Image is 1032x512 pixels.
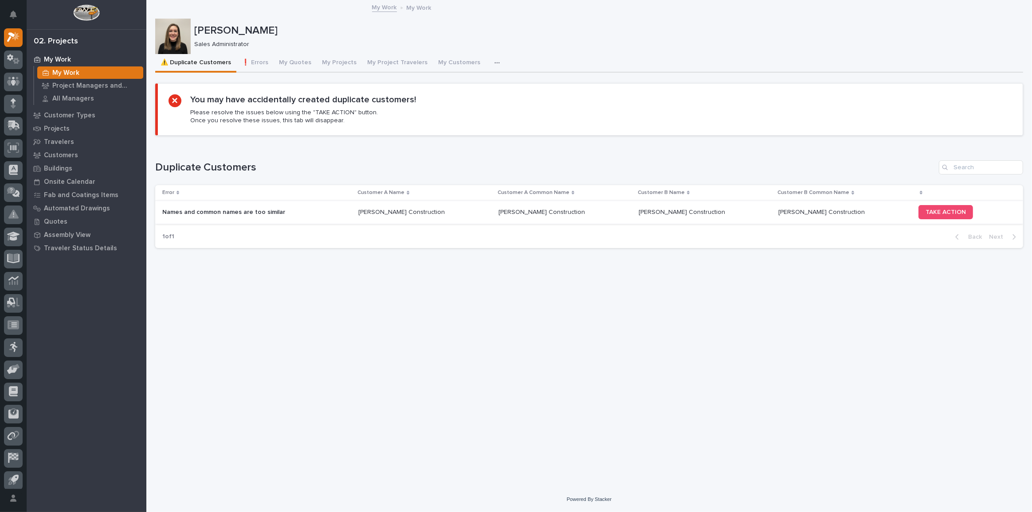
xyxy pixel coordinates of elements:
p: Please resolve the issues below using the "TAKE ACTION" button. Once you resolve these issues, th... [190,109,378,124]
button: ⚠️ Duplicate Customers [155,54,236,73]
button: My Project Travelers [362,54,433,73]
p: Customer Types [44,112,95,120]
p: My Work [407,2,432,12]
a: Automated Drawings [27,202,146,215]
p: Error [162,188,174,198]
p: Names and common names are too similar [162,207,287,216]
a: Customers [27,148,146,162]
p: [PERSON_NAME] Construction [639,207,727,216]
button: Next [985,233,1023,241]
span: Next [989,233,1008,241]
p: Buildings [44,165,72,173]
p: [PERSON_NAME] [194,24,1020,37]
button: My Quotes [274,54,317,73]
a: TAKE ACTION [918,205,973,219]
a: All Managers [34,92,146,105]
button: My Projects [317,54,362,73]
a: My Work [34,66,146,79]
h2: You may have accidentally created duplicate customers! [190,94,416,105]
a: Travelers [27,135,146,148]
a: Quotes [27,215,146,228]
div: 02. Projects [34,37,78,47]
input: Search [939,160,1023,175]
h1: Duplicate Customers [155,161,935,174]
p: Fab and Coatings Items [44,191,118,199]
p: [PERSON_NAME] Construction [498,207,587,216]
a: Powered By Stacker [567,496,612,502]
p: Traveler Status Details [44,244,117,252]
p: Automated Drawings [44,205,110,213]
a: Buildings [27,162,146,175]
a: Assembly View [27,228,146,241]
p: Customer A Name [357,188,404,198]
button: Notifications [4,5,23,24]
a: Onsite Calendar [27,175,146,188]
button: Back [948,233,985,241]
p: [PERSON_NAME] Construction [358,207,447,216]
p: Projects [44,125,70,133]
p: Assembly View [44,231,90,239]
a: My Work [27,53,146,66]
p: Customer B Common Name [777,188,849,198]
p: My Work [44,56,71,64]
p: Customer B Name [638,188,685,198]
p: 1 of 1 [155,226,181,248]
p: Customer A Common Name [498,188,569,198]
p: My Work [52,69,79,77]
button: My Customers [433,54,486,73]
p: All Managers [52,95,94,103]
p: Onsite Calendar [44,178,95,186]
a: My Work [372,2,397,12]
p: Quotes [44,218,67,226]
p: Customers [44,151,78,159]
a: Fab and Coatings Items [27,188,146,202]
a: Traveler Status Details [27,241,146,255]
tr: Names and common names are too similarNames and common names are too similar [PERSON_NAME] Constr... [155,201,1023,224]
p: Travelers [44,138,74,146]
img: Workspace Logo [73,4,99,21]
p: [PERSON_NAME] Construction [778,207,867,216]
button: ❗ Errors [236,54,274,73]
p: Project Managers and Engineers [52,82,140,90]
a: Customer Types [27,109,146,122]
p: Sales Administrator [194,41,1016,48]
span: TAKE ACTION [926,209,966,215]
div: Notifications [11,11,23,25]
a: Projects [27,122,146,135]
span: Back [963,233,982,241]
a: Project Managers and Engineers [34,79,146,92]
